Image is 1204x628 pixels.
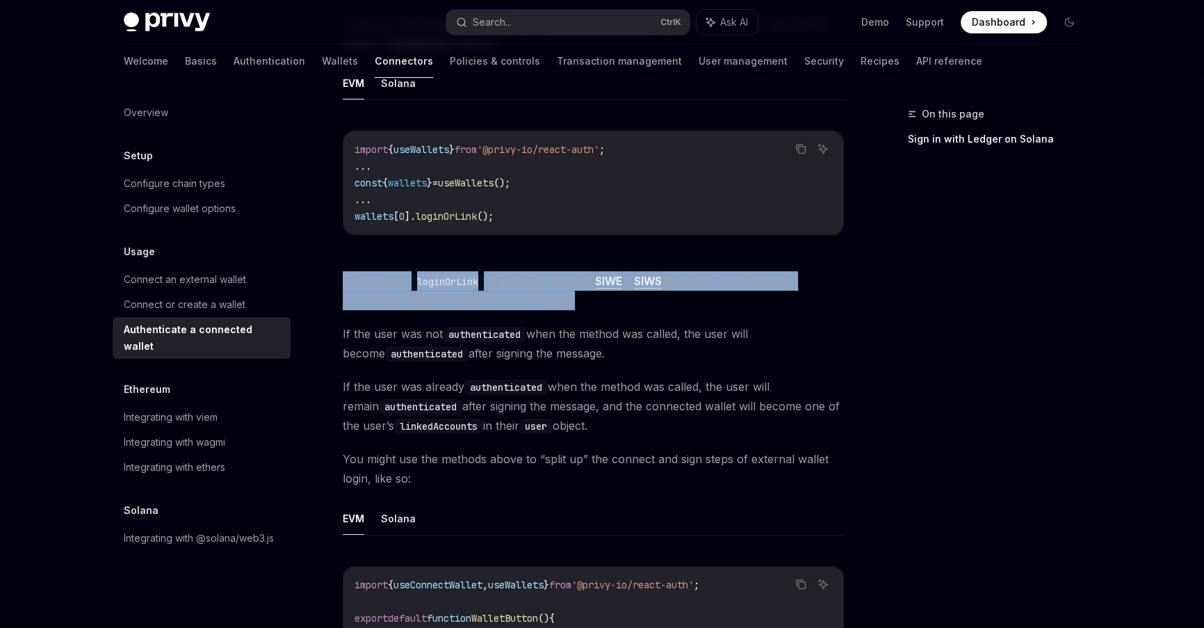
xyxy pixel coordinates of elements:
span: If the user was not when the method was called, the user will become after signing the message. [343,324,844,363]
h5: Setup [124,147,153,164]
span: { [549,612,555,625]
button: Search...CtrlK [446,10,690,35]
span: , [482,579,488,591]
div: Connect an external wallet [124,271,246,288]
div: Configure chain types [124,175,225,192]
span: useConnectWallet [393,579,482,591]
button: Toggle dark mode [1058,11,1080,33]
a: Integrating with viem [113,405,291,430]
span: function [427,612,471,625]
span: { [388,143,393,156]
div: Authenticate a connected wallet [124,321,282,355]
a: Security [804,45,844,78]
button: Solana [381,502,416,535]
a: Policies & controls [450,45,540,78]
a: Transaction management [557,45,682,78]
a: API reference [916,45,982,78]
span: (); [477,210,494,223]
a: SIWS [634,274,662,289]
button: Ask AI [697,10,758,35]
a: Welcome [124,45,168,78]
code: user [519,419,553,434]
button: Solana [381,67,416,99]
a: Dashboard [961,11,1047,33]
img: dark logo [124,13,210,32]
code: authenticated [464,380,548,395]
a: Integrating with ethers [113,455,291,480]
span: } [544,579,549,591]
span: '@privy-io/react-auth' [477,143,599,156]
span: { [382,177,388,189]
span: loginOrLink [416,210,477,223]
a: Basics [185,45,217,78]
a: Authenticate a connected wallet [113,317,291,359]
span: from [549,579,571,591]
a: Configure chain types [113,171,291,196]
button: Ask AI [814,140,832,158]
a: Support [906,15,944,29]
div: Overview [124,104,168,121]
span: ]. [405,210,416,223]
a: Sign in with Ledger on Solana [908,128,1091,150]
a: Connect an external wallet [113,267,291,292]
div: Integrating with viem [124,409,218,426]
button: Copy the contents from the code block [792,140,810,158]
code: linkedAccounts [394,419,483,434]
a: SIWE [595,274,622,289]
span: from [455,143,477,156]
span: useWallets [393,143,449,156]
span: Dashboard [972,15,1025,29]
span: [ [393,210,399,223]
span: You might use the methods above to “split up” the connect and sign steps of external wallet login... [343,449,844,488]
span: Ask AI [720,15,748,29]
span: '@privy-io/react-auth' [571,579,694,591]
span: import [355,143,388,156]
span: useWallets [488,579,544,591]
a: Overview [113,100,291,125]
span: = [432,177,438,189]
span: If the user was already when the method was called, the user will remain after signing the messag... [343,377,844,435]
span: ... [355,193,371,206]
h5: Ethereum [124,381,170,398]
div: Integrating with @solana/web3.js [124,530,274,547]
code: loginOrLink [412,274,484,289]
h5: Solana [124,502,158,519]
div: Integrating with wagmi [124,434,225,451]
span: () [538,612,549,625]
a: Integrating with @solana/web3.js [113,526,291,551]
a: Authentication [234,45,305,78]
code: authenticated [385,346,469,362]
a: Configure wallet options [113,196,291,221]
code: authenticated [379,399,462,414]
span: wallets [355,210,393,223]
a: Integrating with wagmi [113,430,291,455]
span: When called, will directly request a or signature from the user’s connected wallet to authenticat... [343,271,844,310]
span: { [388,579,393,591]
span: Ctrl K [660,17,681,28]
div: Integrating with ethers [124,459,225,476]
span: On this page [922,106,984,122]
a: User management [699,45,788,78]
span: useWallets [438,177,494,189]
button: Copy the contents from the code block [792,575,810,593]
span: ; [599,143,605,156]
span: } [427,177,432,189]
span: ... [355,160,371,172]
h5: Usage [124,243,155,260]
span: import [355,579,388,591]
a: Demo [861,15,889,29]
code: authenticated [443,327,526,342]
span: (); [494,177,510,189]
div: Connect or create a wallet [124,296,245,313]
div: Configure wallet options [124,200,236,217]
a: Connect or create a wallet [113,292,291,317]
span: const [355,177,382,189]
button: EVM [343,502,364,535]
span: export [355,612,388,625]
a: Connectors [375,45,433,78]
div: Search... [473,14,512,31]
span: } [449,143,455,156]
span: 0 [399,210,405,223]
a: Wallets [322,45,358,78]
span: wallets [388,177,427,189]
